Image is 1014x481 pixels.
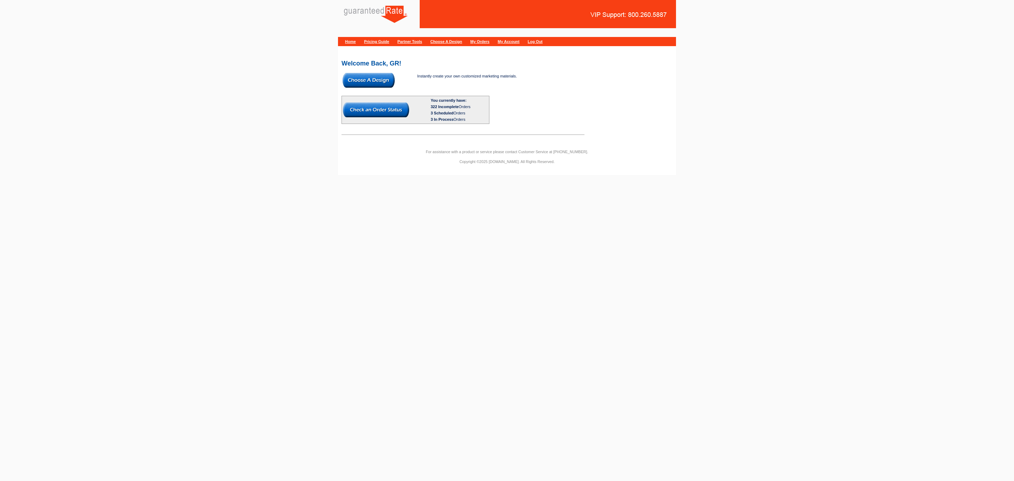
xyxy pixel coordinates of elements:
span: 3 In Process [431,117,453,121]
h2: Welcome Back, GR! [342,60,672,67]
img: button-check-order-status.gif [343,102,409,117]
a: Home [345,39,356,44]
b: You currently have: [431,98,467,102]
a: Choose A Design [430,39,462,44]
a: My Account [498,39,520,44]
p: For assistance with a product or service please contact Customer Service at [PHONE_NUMBER]. [338,149,676,155]
span: Instantly create your own customized marketing materials. [417,74,517,78]
a: Partner Tools [398,39,422,44]
div: Orders Orders Orders [431,104,488,123]
a: Log Out [528,39,543,44]
a: My Orders [470,39,489,44]
p: Copyright ©2025 [DOMAIN_NAME]. All Rights Reserved. [338,158,676,165]
a: Pricing Guide [364,39,389,44]
span: 3 Scheduled [431,111,453,115]
span: 322 Incomplete [431,105,458,109]
img: button-choose-design.gif [343,73,395,88]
